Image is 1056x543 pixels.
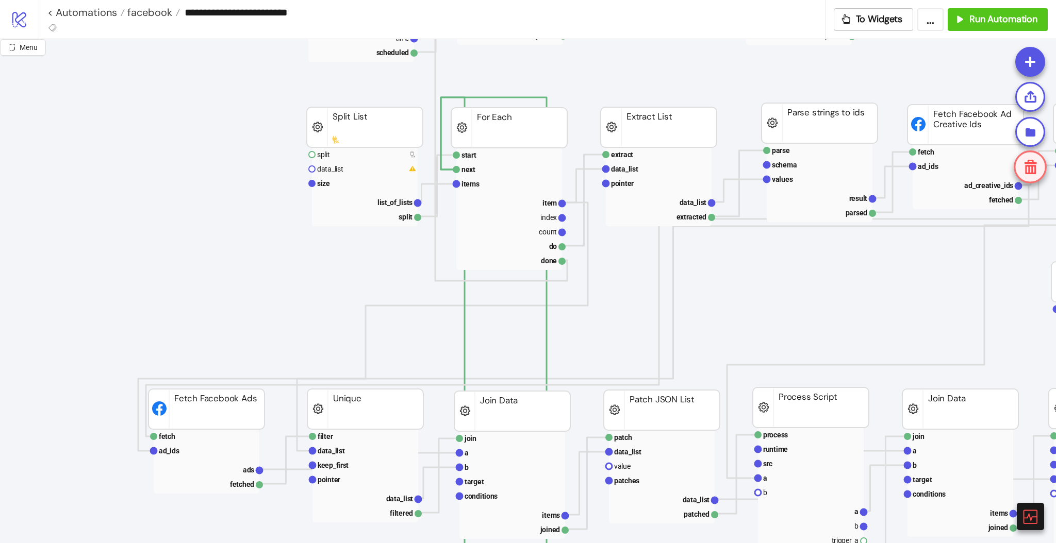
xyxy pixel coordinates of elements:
[856,13,903,25] span: To Widgets
[611,150,633,159] text: extract
[464,434,476,443] text: join
[317,165,343,173] text: data_list
[763,474,767,482] text: a
[317,150,330,159] text: split
[763,445,788,453] text: runtime
[377,198,412,207] text: list_of_lists
[964,181,1013,190] text: ad_creative_ids
[772,161,797,169] text: schema
[614,433,632,442] text: patch
[465,463,469,471] text: b
[763,488,767,497] text: b
[465,478,484,486] text: target
[948,8,1048,31] button: Run Automation
[763,431,788,439] text: process
[683,496,710,504] text: data_list
[772,175,793,183] text: values
[913,447,917,455] text: a
[614,477,639,485] text: patches
[611,165,638,173] text: data_list
[125,6,172,19] span: facebook
[159,432,175,440] text: fetch
[465,492,498,500] text: conditions
[834,8,914,31] button: To Widgets
[8,44,15,51] span: radius-bottomright
[465,449,469,457] text: a
[318,447,345,455] text: data_list
[614,448,641,456] text: data_list
[918,162,938,171] text: ad_ids
[680,198,707,207] text: data_list
[969,13,1037,25] span: Run Automation
[540,213,557,222] text: index
[317,179,330,188] text: size
[912,432,925,440] text: join
[917,8,944,31] button: ...
[159,447,179,455] text: ad_ids
[318,432,333,440] text: filter
[318,476,340,484] text: pointer
[47,7,125,18] a: < Automations
[461,165,475,174] text: next
[461,151,476,159] text: start
[849,194,868,202] text: result
[125,7,180,18] a: facebook
[772,146,790,155] text: parse
[854,522,859,530] text: b
[542,199,557,207] text: item
[614,462,631,470] text: value
[913,476,932,484] text: target
[611,179,634,188] text: pointer
[20,43,38,52] span: Menu
[763,460,772,468] text: src
[990,509,1008,517] text: items
[539,228,557,236] text: count
[243,466,254,474] text: ads
[918,148,934,156] text: fetch
[318,461,349,469] text: keep_first
[386,495,414,503] text: data_list
[913,461,917,469] text: b
[854,507,859,516] text: a
[542,511,560,519] text: items
[913,490,946,498] text: conditions
[461,180,480,188] text: items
